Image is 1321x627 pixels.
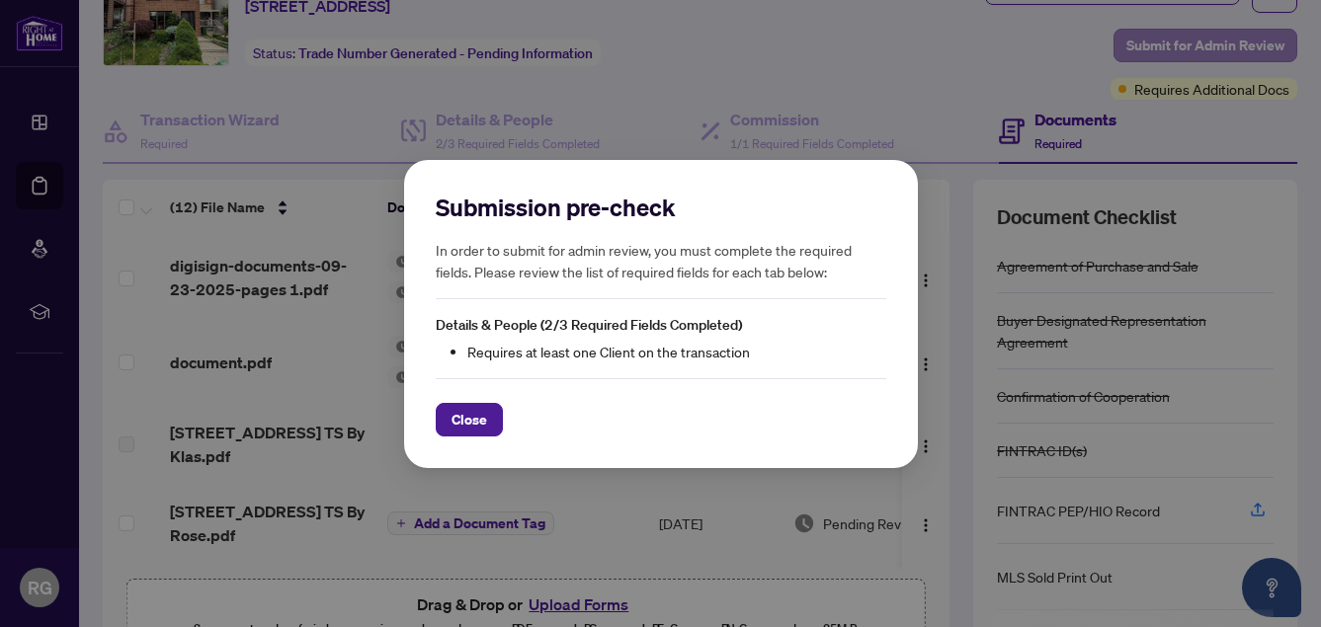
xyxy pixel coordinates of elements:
[436,316,742,334] span: Details & People (2/3 Required Fields Completed)
[436,239,886,282] h5: In order to submit for admin review, you must complete the required fields. Please review the lis...
[436,192,886,223] h2: Submission pre-check
[452,403,487,434] span: Close
[436,402,503,435] button: Close
[467,340,886,361] li: Requires at least one Client on the transaction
